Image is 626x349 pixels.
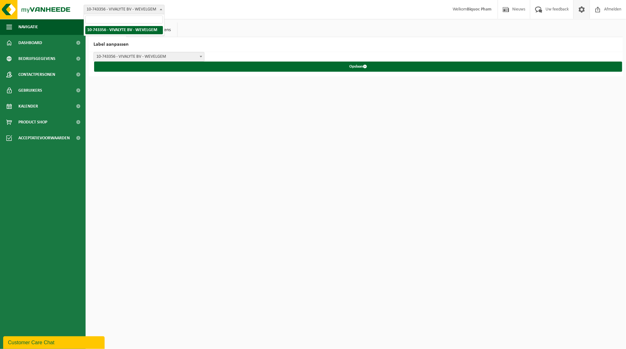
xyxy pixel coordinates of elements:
[18,67,55,82] span: Contactpersonen
[84,5,165,14] span: 10-743356 - VIVALYTE BV - WEVELGEM
[85,26,163,34] li: 10-743356 - VIVALYTE BV - WEVELGEM
[18,19,38,35] span: Navigatie
[84,5,164,14] span: 10-743356 - VIVALYTE BV - WEVELGEM
[94,52,204,62] span: 10-743356 - VIVALYTE BV - WEVELGEM
[89,37,623,52] h2: Label aanpassen
[18,51,55,67] span: Bedrijfsgegevens
[94,62,622,72] button: Opslaan
[467,7,491,12] strong: Biquoc Pham
[18,130,70,146] span: Acceptatievoorwaarden
[94,52,204,61] span: 10-743356 - VIVALYTE BV - WEVELGEM
[18,98,38,114] span: Kalender
[3,335,106,349] iframe: chat widget
[18,82,42,98] span: Gebruikers
[18,114,47,130] span: Product Shop
[18,35,42,51] span: Dashboard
